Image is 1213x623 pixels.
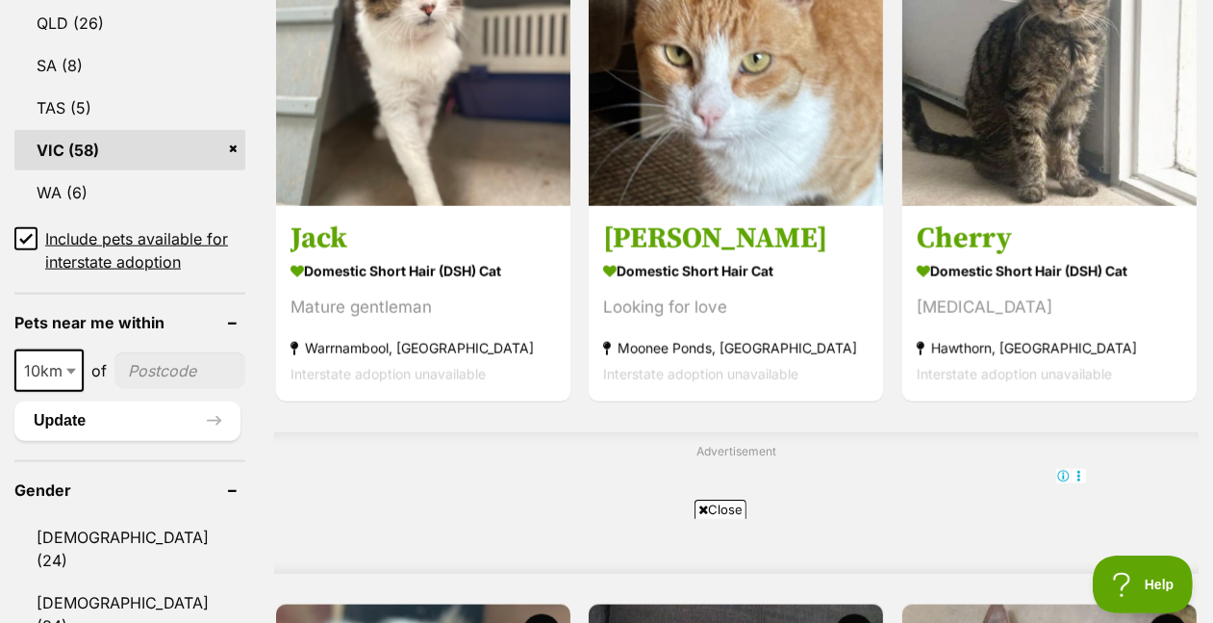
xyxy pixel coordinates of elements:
[291,257,556,285] strong: Domestic Short Hair (DSH) Cat
[14,227,245,273] a: Include pets available for interstate adoption
[603,257,869,285] strong: Domestic Short Hair Cat
[291,295,556,321] div: Mature gentleman
[14,130,245,170] a: VIC (58)
[276,206,570,402] a: Jack Domestic Short Hair (DSH) Cat Mature gentleman Warrnambool, [GEOGRAPHIC_DATA] Interstate ado...
[917,295,1182,321] div: [MEDICAL_DATA]
[14,45,245,86] a: SA (8)
[387,468,1087,555] iframe: Advertisement
[291,221,556,257] h3: Jack
[917,221,1182,257] h3: Cherry
[14,314,245,331] header: Pets near me within
[14,517,245,581] a: [DEMOGRAPHIC_DATA] (24)
[274,432,1199,574] div: Advertisement
[257,527,957,613] iframe: Advertisement
[603,335,869,361] strong: Moonee Ponds, [GEOGRAPHIC_DATA]
[291,366,486,382] span: Interstate adoption unavailable
[16,357,82,384] span: 10km
[603,221,869,257] h3: [PERSON_NAME]
[14,172,245,213] a: WA (6)
[14,481,245,499] header: Gender
[917,335,1182,361] strong: Hawthorn, [GEOGRAPHIC_DATA]
[14,402,240,440] button: Update
[603,366,798,382] span: Interstate adoption unavailable
[114,352,245,389] input: postcode
[917,366,1112,382] span: Interstate adoption unavailable
[902,206,1197,402] a: Cherry Domestic Short Hair (DSH) Cat [MEDICAL_DATA] Hawthorn, [GEOGRAPHIC_DATA] Interstate adopti...
[91,359,107,382] span: of
[917,257,1182,285] strong: Domestic Short Hair (DSH) Cat
[45,227,245,273] span: Include pets available for interstate adoption
[603,295,869,321] div: Looking for love
[695,500,746,519] span: Close
[589,206,883,402] a: [PERSON_NAME] Domestic Short Hair Cat Looking for love Moonee Ponds, [GEOGRAPHIC_DATA] Interstate...
[14,3,245,43] a: QLD (26)
[14,350,84,392] span: 10km
[1093,556,1194,613] iframe: Help Scout Beacon - Open
[14,88,245,128] a: TAS (5)
[291,335,556,361] strong: Warrnambool, [GEOGRAPHIC_DATA]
